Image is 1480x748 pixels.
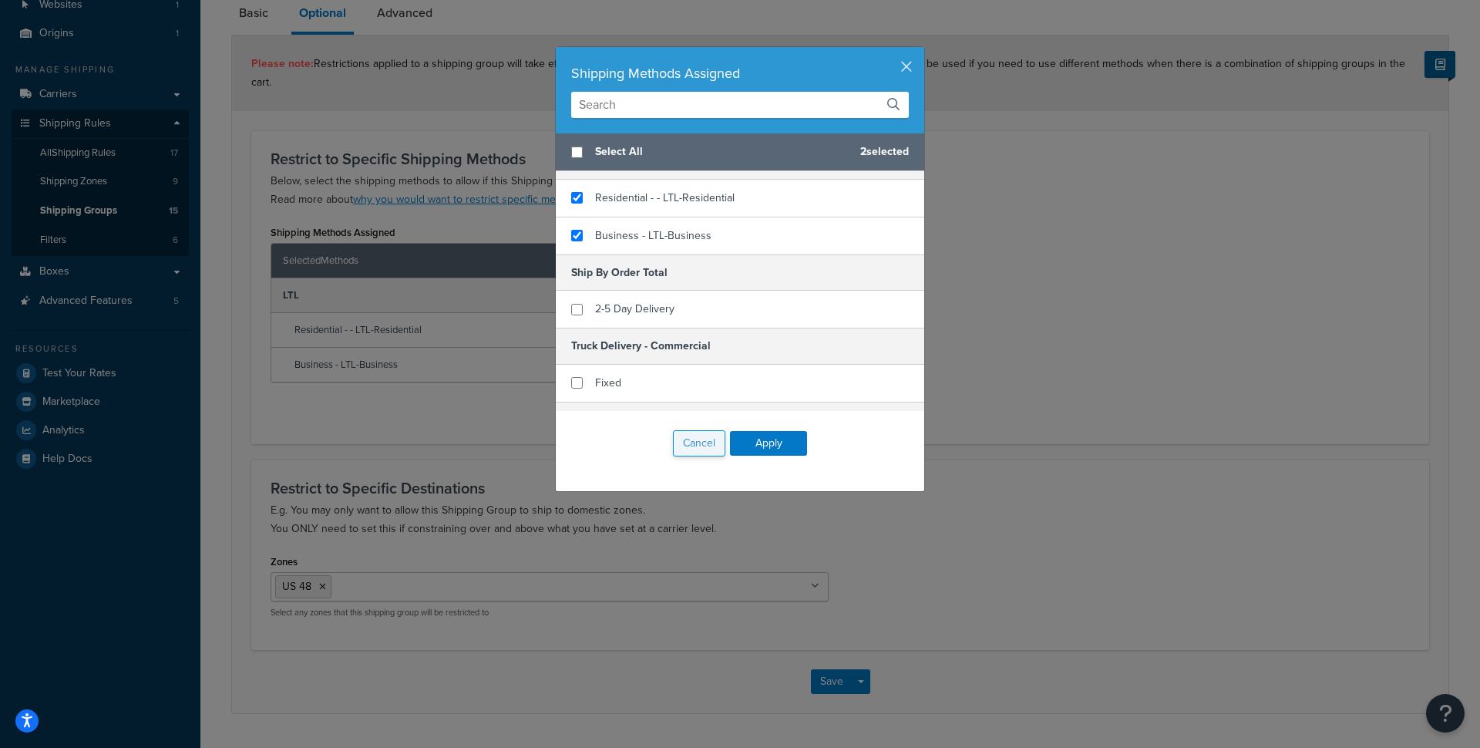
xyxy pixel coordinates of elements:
[571,92,909,118] input: Search
[556,254,924,291] h5: Ship By Order Total
[673,430,725,457] button: Cancel
[595,227,711,244] span: Business - LTL-Business
[556,133,924,171] div: 2 selected
[556,402,924,438] h5: Truck Delivery Residential
[595,301,674,317] span: 2-5 Day Delivery
[595,375,621,391] span: Fixed
[595,190,735,206] span: Residential - - LTL-Residential
[571,62,909,84] div: Shipping Methods Assigned
[730,431,807,456] button: Apply
[595,141,848,163] span: Select All
[556,328,924,364] h5: Truck Delivery - Commercial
